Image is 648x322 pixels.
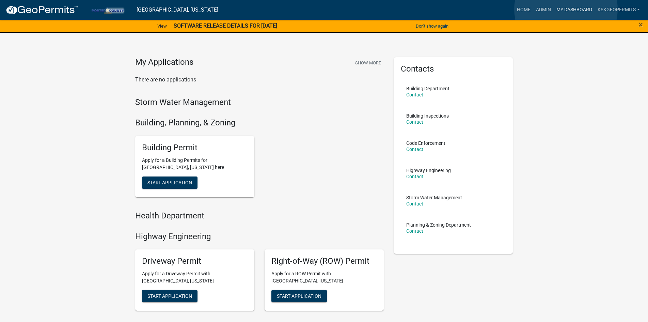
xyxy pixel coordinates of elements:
p: Apply for a Driveway Permit with [GEOGRAPHIC_DATA], [US_STATE] [142,270,248,285]
strong: SOFTWARE RELEASE DETAILS FOR [DATE] [174,22,277,29]
p: There are no applications [135,76,384,84]
h4: My Applications [135,57,193,67]
h4: Building, Planning, & Zoning [135,118,384,128]
h5: Right-of-Way (ROW) Permit [271,256,377,266]
a: Contact [406,174,423,179]
h5: Driveway Permit [142,256,248,266]
span: Start Application [277,293,321,299]
h4: Highway Engineering [135,232,384,242]
p: Apply for a ROW Permit with [GEOGRAPHIC_DATA], [US_STATE] [271,270,377,285]
button: Show More [352,57,384,68]
button: Close [638,20,643,29]
button: Start Application [142,290,197,302]
h4: Health Department [135,211,384,221]
h5: Building Permit [142,143,248,153]
p: Highway Engineering [406,168,451,173]
button: Start Application [271,290,327,302]
a: Contact [406,147,423,152]
p: Storm Water Management [406,195,462,200]
a: Admin [533,3,554,16]
h5: Contacts [401,64,506,74]
a: Contact [406,228,423,234]
a: My Dashboard [554,3,595,16]
h4: Storm Water Management [135,97,384,107]
a: Contact [406,119,423,125]
a: View [155,20,170,32]
p: Planning & Zoning Department [406,223,471,227]
span: × [638,20,643,29]
button: Start Application [142,177,197,189]
a: Contact [406,92,423,97]
span: Start Application [147,293,192,299]
p: Building Inspections [406,113,449,118]
span: Start Application [147,180,192,185]
a: Contact [406,201,423,206]
button: Don't show again [413,20,451,32]
p: Building Department [406,86,449,91]
p: Code Enforcement [406,141,445,145]
a: [GEOGRAPHIC_DATA], [US_STATE] [137,4,218,16]
a: Home [514,3,533,16]
a: KSKgeopermits [595,3,643,16]
p: Apply for a Building Permits for [GEOGRAPHIC_DATA], [US_STATE] here [142,157,248,171]
img: Porter County, Indiana [84,5,131,14]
